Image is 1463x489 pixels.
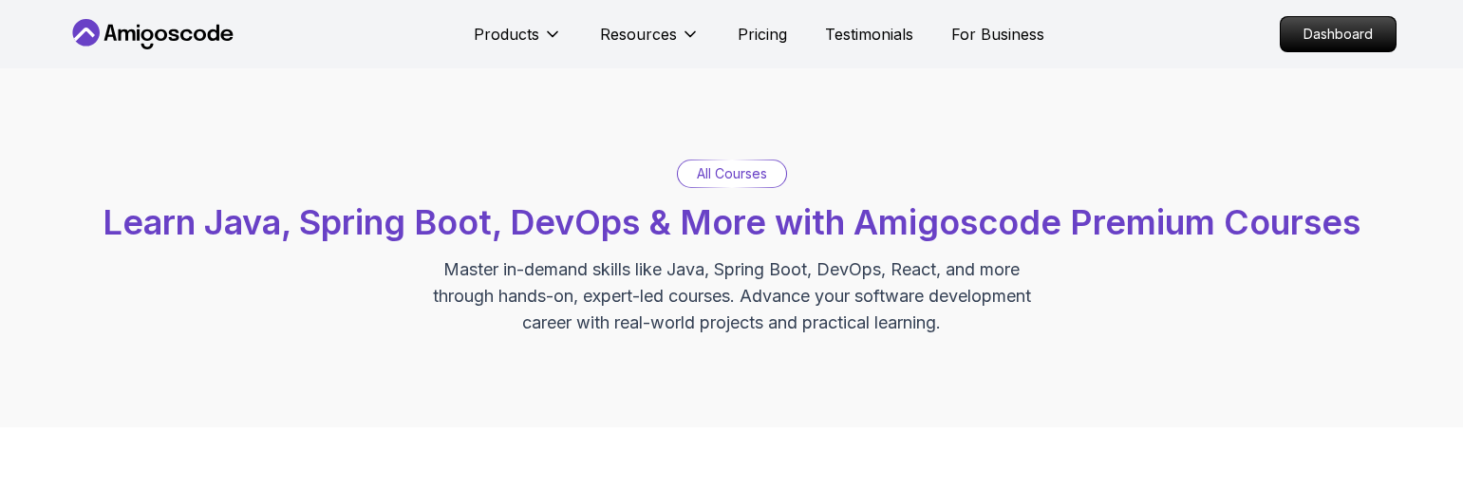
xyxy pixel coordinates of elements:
p: All Courses [697,164,767,183]
a: Dashboard [1280,16,1397,52]
p: Resources [600,23,677,46]
button: Products [474,23,562,61]
a: Pricing [738,23,787,46]
p: Products [474,23,539,46]
p: Master in-demand skills like Java, Spring Boot, DevOps, React, and more through hands-on, expert-... [413,256,1051,336]
button: Resources [600,23,700,61]
a: For Business [951,23,1044,46]
span: Learn Java, Spring Boot, DevOps & More with Amigoscode Premium Courses [103,201,1360,243]
a: Testimonials [825,23,913,46]
p: Dashboard [1281,17,1396,51]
